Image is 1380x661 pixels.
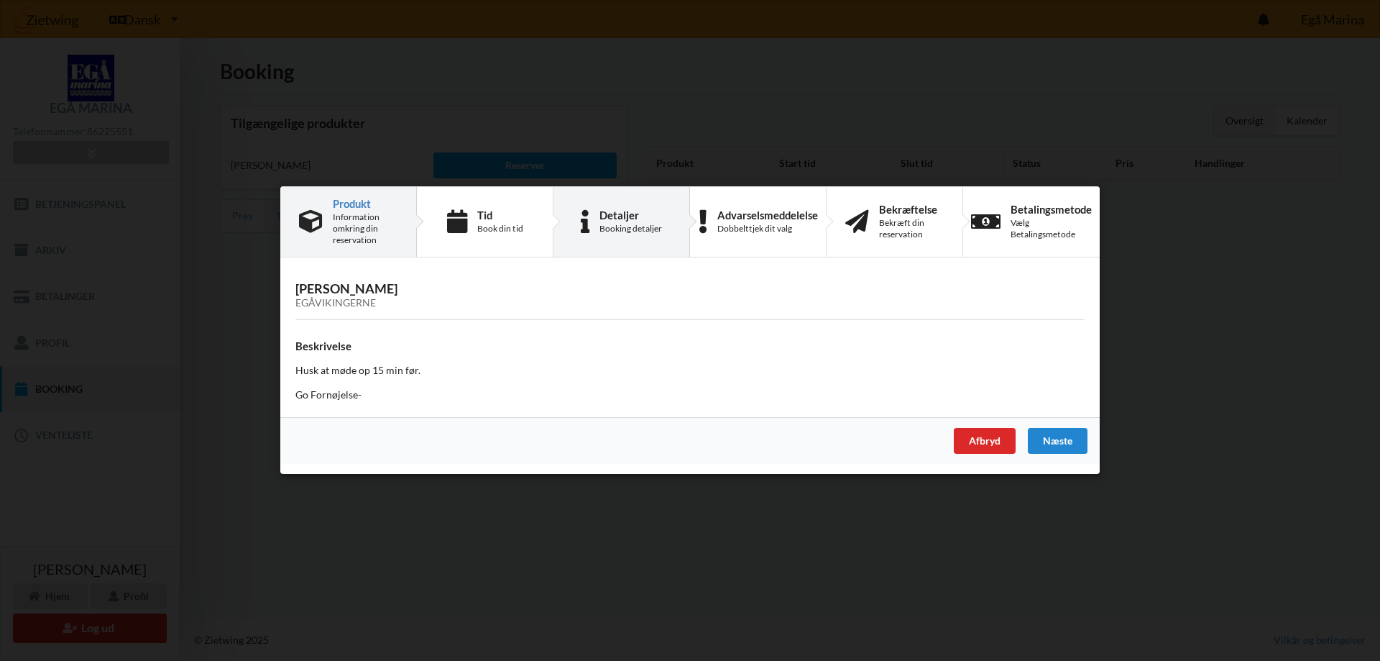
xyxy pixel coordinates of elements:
[333,198,397,209] div: Produkt
[295,388,1085,403] p: Go Fornøjelse-
[879,204,944,215] div: Bekræftelse
[879,217,944,240] div: Bekræft din reservation
[477,223,523,234] div: Book din tid
[295,339,1085,353] h4: Beskrivelse
[295,364,1085,378] p: Husk at møde op 15 min før.
[717,209,818,221] div: Advarselsmeddelelse
[1011,217,1092,240] div: Vælg Betalingsmetode
[954,429,1016,455] div: Afbryd
[1028,429,1087,455] div: Næste
[295,298,1085,310] div: Egåvikingerne
[599,223,662,234] div: Booking detaljer
[333,211,397,246] div: Information omkring din reservation
[295,281,1085,310] h3: [PERSON_NAME]
[717,223,818,234] div: Dobbelttjek dit valg
[599,209,662,221] div: Detaljer
[477,209,523,221] div: Tid
[1011,204,1092,215] div: Betalingsmetode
